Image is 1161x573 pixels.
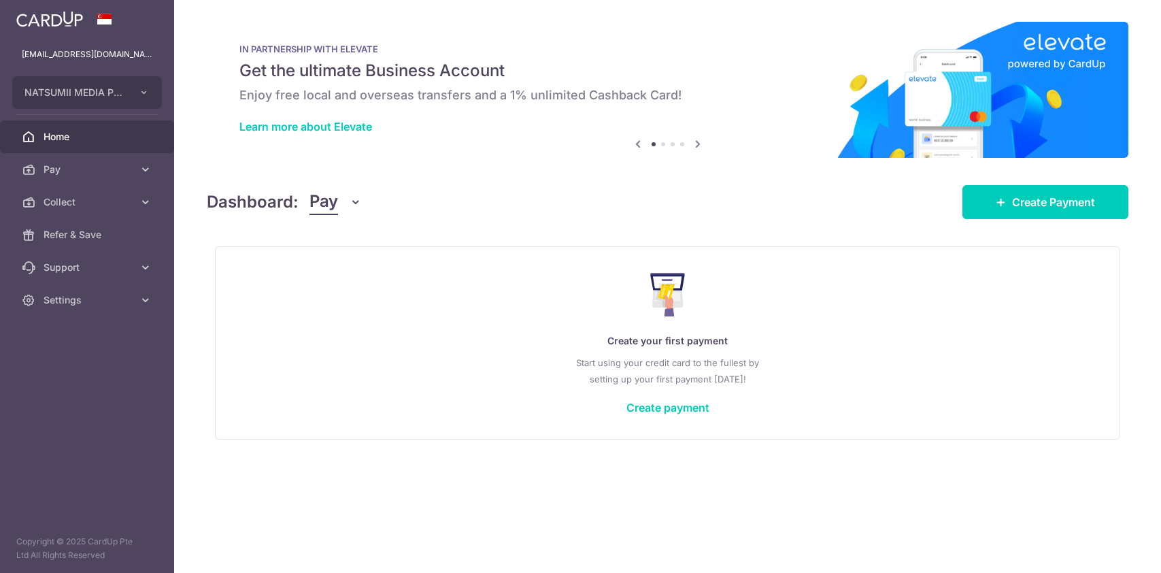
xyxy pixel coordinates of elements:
[44,163,133,176] span: Pay
[239,60,1096,82] h5: Get the ultimate Business Account
[309,189,338,215] span: Pay
[650,273,685,316] img: Make Payment
[239,120,372,133] a: Learn more about Elevate
[44,130,133,144] span: Home
[243,333,1092,349] p: Create your first payment
[309,189,362,215] button: Pay
[239,44,1096,54] p: IN PARTNERSHIP WITH ELEVATE
[1012,194,1095,210] span: Create Payment
[44,261,133,274] span: Support
[962,185,1128,219] a: Create Payment
[44,228,133,242] span: Refer & Save
[16,11,83,27] img: CardUp
[12,76,162,109] button: NATSUMII MEDIA PTE. LTD.
[22,48,152,61] p: [EMAIL_ADDRESS][DOMAIN_NAME]
[239,87,1096,103] h6: Enjoy free local and overseas transfers and a 1% unlimited Cashback Card!
[44,195,133,209] span: Collect
[626,401,709,414] a: Create payment
[207,190,299,214] h4: Dashboard:
[243,355,1092,387] p: Start using your credit card to the fullest by setting up your first payment [DATE]!
[24,86,125,99] span: NATSUMII MEDIA PTE. LTD.
[207,22,1128,158] img: Renovation banner
[44,293,133,307] span: Settings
